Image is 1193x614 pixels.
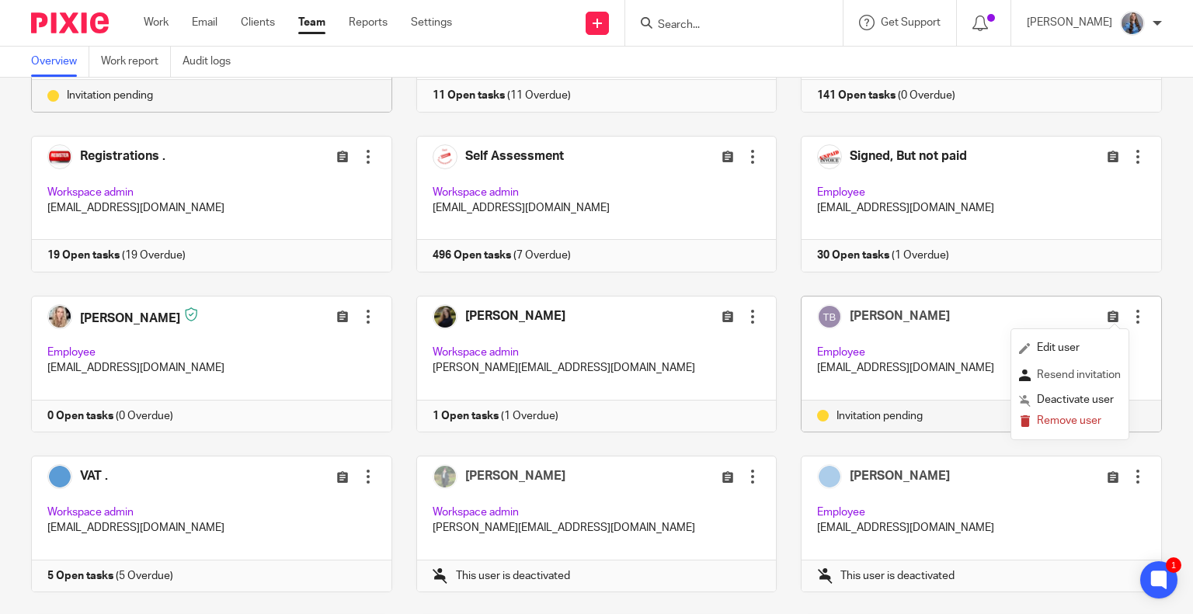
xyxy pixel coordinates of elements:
[349,15,388,30] a: Reports
[1037,394,1114,405] span: Deactivate user
[817,408,1146,424] div: Invitation pending
[192,15,217,30] a: Email
[1037,369,1121,380] span: Resend invitation
[656,19,796,33] input: Search
[411,15,452,30] a: Settings
[298,15,325,30] a: Team
[144,15,169,30] a: Work
[817,360,1146,376] p: [EMAIL_ADDRESS][DOMAIN_NAME]
[31,47,89,77] a: Overview
[817,345,1146,360] p: Employee
[1027,15,1112,30] p: [PERSON_NAME]
[101,47,171,77] a: Work report
[881,17,941,28] span: Get Support
[1019,364,1121,387] a: Resend invitation
[1166,557,1181,573] div: 1
[183,47,242,77] a: Audit logs
[817,304,842,329] img: svg%3E
[1019,390,1121,411] button: Deactivate user
[47,88,376,103] div: Invitation pending
[31,12,109,33] img: Pixie
[1037,415,1101,426] span: Remove user
[1019,337,1121,360] a: Edit user
[1037,342,1080,353] span: Edit user
[1019,411,1121,432] button: Remove user
[850,310,950,322] span: [PERSON_NAME]
[1120,11,1145,36] img: Amanda-scaled.jpg
[241,15,275,30] a: Clients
